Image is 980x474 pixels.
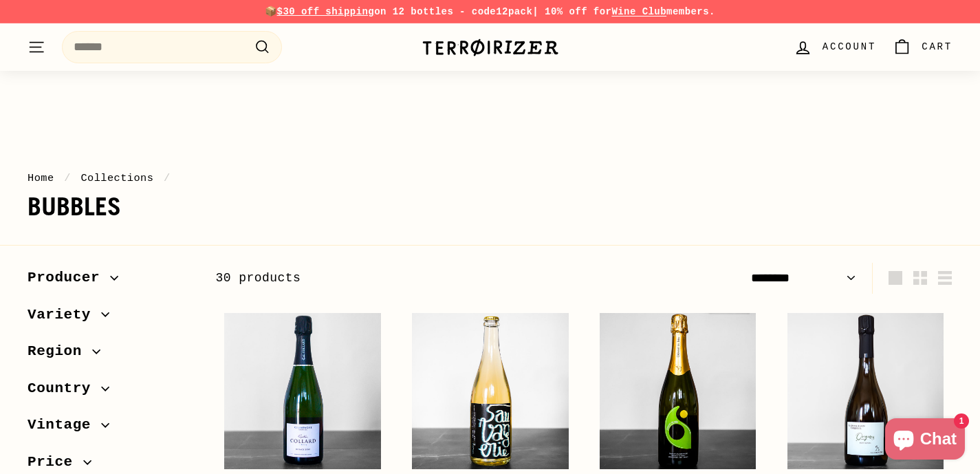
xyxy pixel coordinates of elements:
span: $30 off shipping [277,6,375,17]
span: / [61,172,74,184]
span: Variety [28,303,101,327]
a: Wine Club [611,6,666,17]
button: Variety [28,300,193,337]
p: 📦 on 12 bottles - code | 10% off for members. [28,4,952,19]
span: Account [823,39,876,54]
h1: Bubbles [28,193,952,221]
div: 30 products [215,268,584,288]
span: Region [28,340,92,363]
span: Country [28,377,101,400]
button: Vintage [28,410,193,447]
strong: 12pack [496,6,532,17]
button: Producer [28,263,193,300]
a: Cart [884,27,961,67]
span: Producer [28,266,110,290]
button: Country [28,374,193,411]
a: Home [28,172,54,184]
button: Region [28,336,193,374]
span: Price [28,451,83,474]
span: Cart [922,39,952,54]
span: / [160,172,174,184]
nav: breadcrumbs [28,170,952,186]
a: Collections [80,172,153,184]
a: Account [785,27,884,67]
inbox-online-store-chat: Shopify online store chat [881,418,969,463]
span: Vintage [28,413,101,437]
